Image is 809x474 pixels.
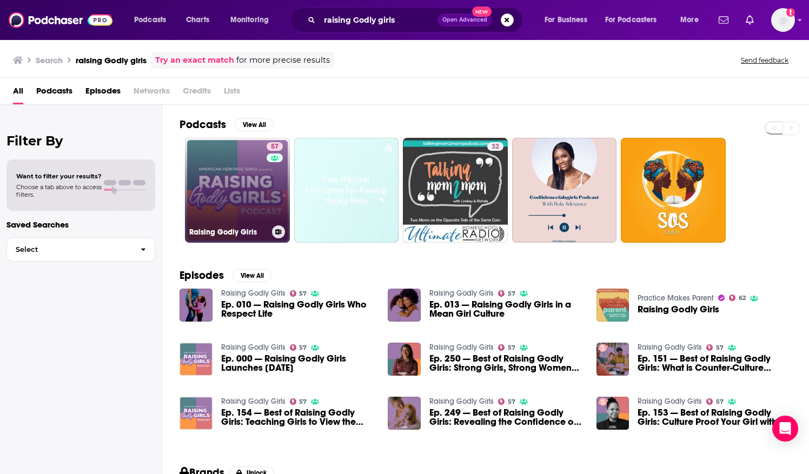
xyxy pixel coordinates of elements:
input: Search podcasts, credits, & more... [320,11,437,29]
a: Podcasts [36,82,72,104]
div: Search podcasts, credits, & more... [300,8,533,32]
button: View All [235,118,274,131]
span: Credits [183,82,211,104]
a: 57 [498,398,515,405]
p: Saved Searches [6,219,155,230]
span: Choose a tab above to access filters. [16,183,102,198]
span: For Podcasters [605,12,657,28]
button: Select [6,237,155,262]
a: Ep. 250 — Best of Raising Godly Girls: Strong Girls, Strong Women with Sarah Stonestreet [429,354,583,372]
a: 32 [403,138,508,243]
a: Ep. 249 — Best of Raising Godly Girls: Revealing the Confidence of Christ to Your Daughter [429,408,583,426]
a: Raising Godly Girls [638,305,719,314]
a: Raising Godly Girls [221,397,286,406]
span: 57 [508,291,515,296]
span: Ep. 000 — Raising Godly Girls Launches [DATE] [221,354,375,372]
button: Send feedback [738,56,792,65]
h2: Podcasts [180,118,226,131]
button: open menu [127,11,180,29]
img: Ep. 250 — Best of Raising Godly Girls: Strong Girls, Strong Women with Sarah Stonestreet [388,343,421,376]
a: Episodes [85,82,121,104]
h3: Raising Godly Girls [189,228,268,237]
span: Lists [224,82,240,104]
a: 57 [706,344,724,351]
a: Raising Godly Girls [638,397,702,406]
img: Podchaser - Follow, Share and Rate Podcasts [9,10,112,30]
a: All [13,82,23,104]
a: Ep. 154 — Best of Raising Godly Girls: Teaching Girls to View the World Biblically [221,408,375,426]
a: 57 [706,398,724,405]
span: Monitoring [230,12,269,28]
a: 57 [290,398,307,405]
span: Ep. 153 — Best of Raising Godly Girls: Culture Proof Your Girl with [PERSON_NAME] [638,408,792,426]
img: Ep. 000 — Raising Godly Girls Launches January 1, 2024 [180,343,213,376]
button: open menu [223,11,283,29]
span: Podcasts [134,12,166,28]
button: open menu [598,11,673,29]
button: Show profile menu [771,8,795,32]
button: View All [233,269,271,282]
span: Logged in as ShellB [771,8,795,32]
a: Try an exact match [155,54,234,66]
button: open menu [673,11,712,29]
img: Ep. 151 — Best of Raising Godly Girls: What is Counter-Culture Parenting? [596,343,629,376]
h2: Episodes [180,269,224,282]
span: New [472,6,492,17]
a: Ep. 249 — Best of Raising Godly Girls: Revealing the Confidence of Christ to Your Daughter [388,397,421,430]
img: User Profile [771,8,795,32]
a: Ep. 010 — Raising Godly Girls Who Respect Life [221,300,375,318]
span: for more precise results [236,54,330,66]
a: Ep. 151 — Best of Raising Godly Girls: What is Counter-Culture Parenting? [638,354,792,372]
span: Want to filter your results? [16,172,102,180]
span: For Business [545,12,587,28]
span: 57 [299,291,307,296]
img: Ep. 010 — Raising Godly Girls Who Respect Life [180,289,213,322]
a: Ep. 153 — Best of Raising Godly Girls: Culture Proof Your Girl with Meeke Addison [638,408,792,426]
a: Ep. 000 — Raising Godly Girls Launches January 1, 2024 [221,354,375,372]
a: Raising Godly Girls [221,289,286,298]
h3: Search [36,55,63,65]
a: 32 [487,142,503,151]
span: 57 [716,399,724,404]
img: Ep. 153 — Best of Raising Godly Girls: Culture Proof Your Girl with Meeke Addison [596,397,629,430]
a: Raising Godly Girls [429,289,494,298]
a: Raising Godly Girls [429,343,494,352]
span: 57 [508,345,515,350]
a: Show notifications dropdown [741,11,758,29]
span: Networks [134,82,170,104]
span: Ep. 249 — Best of Raising Godly Girls: Revealing the Confidence of [DEMOGRAPHIC_DATA] to Your Dau... [429,408,583,426]
a: Charts [179,11,216,29]
a: Show notifications dropdown [714,11,733,29]
a: 57 [498,344,515,351]
a: Raising Godly Girls [429,397,494,406]
a: 57Raising Godly Girls [185,138,290,243]
span: 57 [299,345,307,350]
img: Raising Godly Girls [596,289,629,322]
img: Ep. 154 — Best of Raising Godly Girls: Teaching Girls to View the World Biblically [180,397,213,430]
h2: Filter By [6,133,155,149]
a: Ep. 013 — Raising Godly Girls in a Mean Girl Culture [429,300,583,318]
span: 32 [492,142,499,152]
a: 57 [498,290,515,297]
span: Select [7,246,132,253]
a: 57 [290,290,307,297]
span: More [680,12,699,28]
img: Ep. 013 — Raising Godly Girls in a Mean Girl Culture [388,289,421,322]
a: 62 [729,295,746,301]
span: Charts [186,12,209,28]
span: 57 [271,142,278,152]
a: Raising Godly Girls [638,343,702,352]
